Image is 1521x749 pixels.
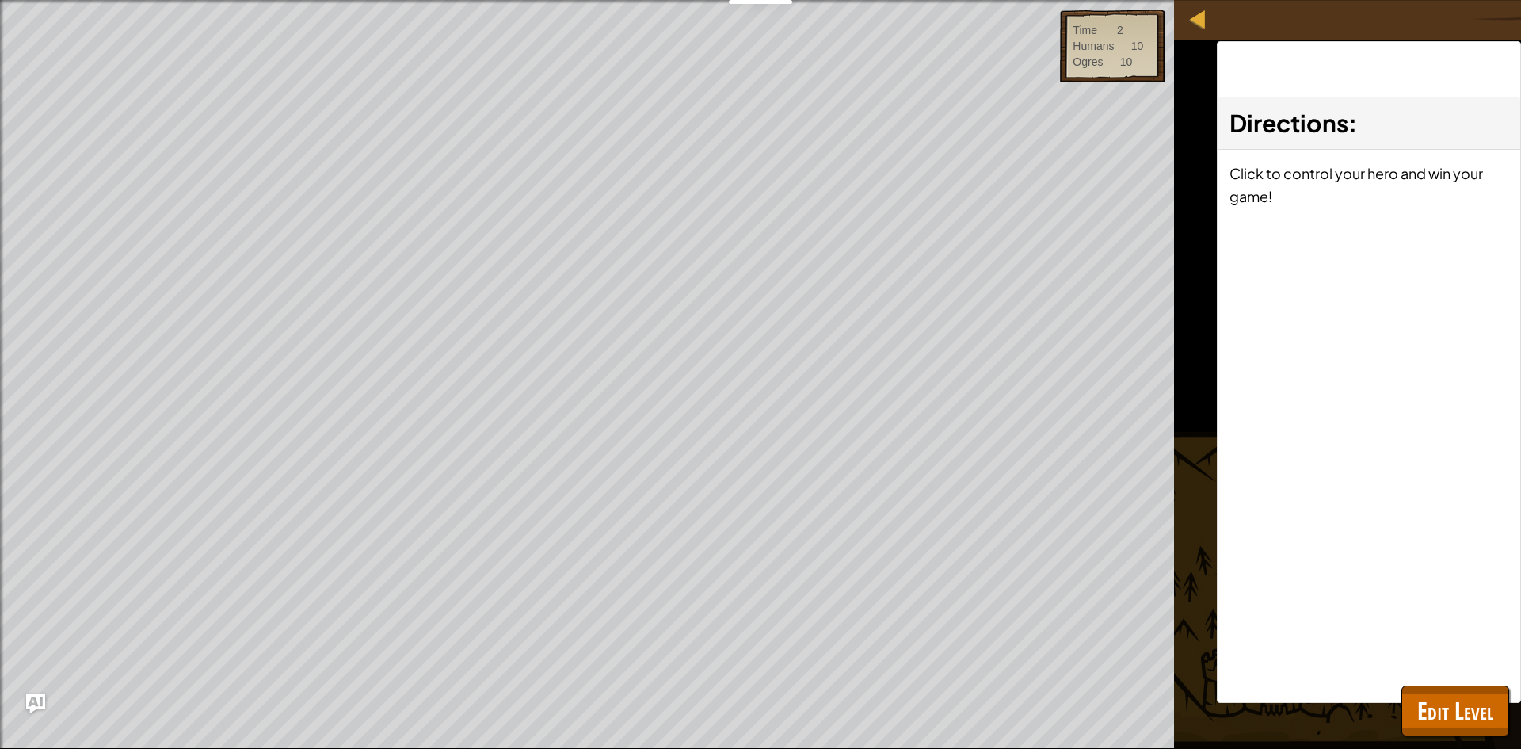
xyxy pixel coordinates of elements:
div: 2 [1117,22,1123,38]
div: Humans [1073,38,1114,54]
span: Directions [1229,108,1348,138]
button: Ask AI [26,694,45,713]
div: Ogres [1073,54,1103,70]
div: 10 [1120,54,1133,70]
button: Edit Level [1401,686,1509,736]
p: Click to control your hero and win your game! [1229,162,1508,208]
div: 10 [1131,38,1144,54]
span: Edit Level [1417,694,1493,727]
div: Time [1073,22,1097,38]
h3: : [1229,105,1508,141]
